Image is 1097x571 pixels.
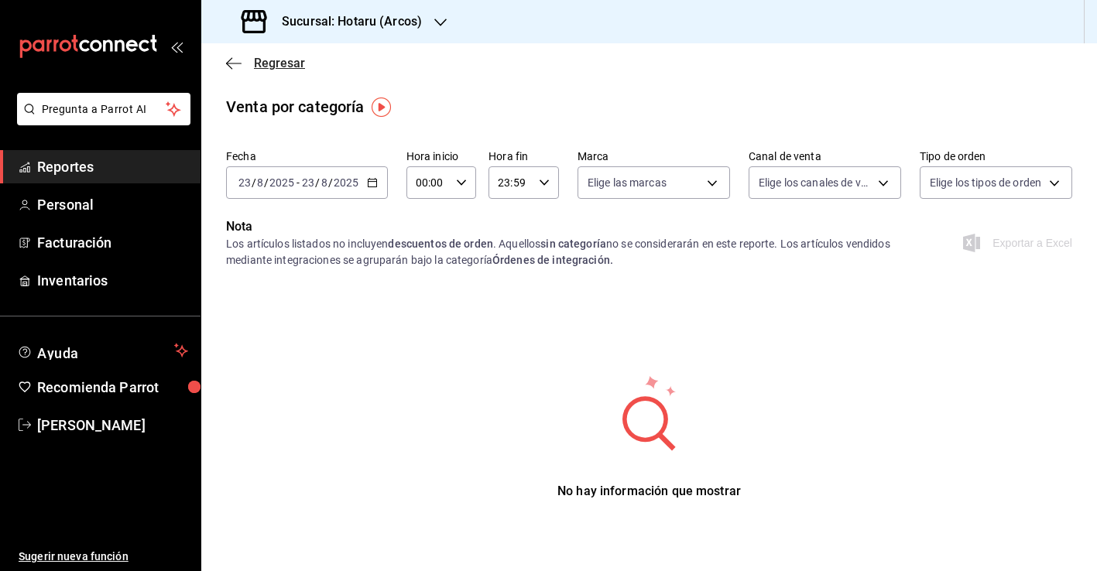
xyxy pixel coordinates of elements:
div: Los artículos listados no incluyen . Aquellos no se considerarán en este reporte. Los artículos v... [226,236,900,268]
img: Tooltip marker [372,97,391,117]
span: - [297,176,300,189]
span: Personal [37,194,188,215]
span: Inventarios [37,270,188,291]
label: Fecha [226,151,388,162]
input: ---- [333,176,359,189]
label: Tipo de orden [920,151,1072,162]
a: Pregunta a Parrot AI [11,112,190,128]
span: Elige las marcas [588,175,667,190]
strong: descuentos de orden [388,238,493,250]
span: / [328,176,333,189]
label: Canal de venta [749,151,901,162]
h3: Sucursal: Hotaru (Arcos) [269,12,422,31]
label: Marca [578,151,730,162]
span: Recomienda Parrot [37,377,188,398]
input: ---- [269,176,295,189]
input: -- [238,176,252,189]
span: Facturación [37,232,188,253]
span: [PERSON_NAME] [37,415,188,436]
div: Venta por categoría [226,95,365,118]
span: Pregunta a Parrot AI [42,101,166,118]
span: / [252,176,256,189]
span: Sugerir nueva función [19,549,188,565]
strong: sin categoría [540,238,606,250]
button: Pregunta a Parrot AI [17,93,190,125]
input: -- [256,176,264,189]
button: open_drawer_menu [170,40,183,53]
strong: Órdenes de integración. [492,254,613,266]
span: Elige los canales de venta [759,175,872,190]
input: -- [301,176,315,189]
p: Nota [226,217,900,236]
span: / [315,176,320,189]
label: Hora inicio [406,151,477,162]
input: -- [321,176,328,189]
span: Elige los tipos de orden [930,175,1041,190]
span: Regresar [254,56,305,70]
span: Ayuda [37,341,168,360]
label: Hora fin [489,151,559,162]
button: Regresar [226,56,305,70]
span: / [264,176,269,189]
span: Reportes [37,156,188,177]
div: No hay información que mostrar [557,482,741,501]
